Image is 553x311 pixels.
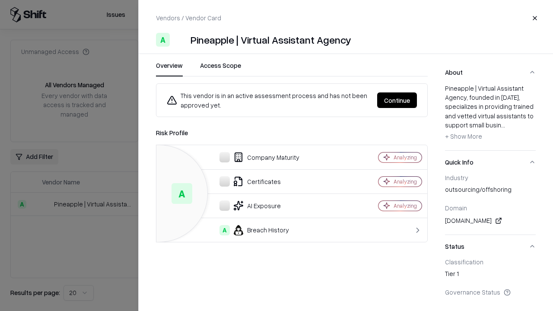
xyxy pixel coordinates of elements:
div: Analyzing [394,154,417,161]
div: outsourcing/offshoring [445,185,536,197]
div: Quick Info [445,174,536,235]
div: Breach History [163,225,348,235]
div: About [445,84,536,150]
div: Industry [445,174,536,181]
button: Overview [156,61,183,76]
div: A [172,183,192,204]
div: [DOMAIN_NAME] [445,216,536,226]
img: Pineapple | Virtual Assistant Agency [173,33,187,47]
span: + Show More [445,132,482,140]
button: About [445,61,536,84]
div: Analyzing [394,202,417,209]
span: ... [501,121,505,129]
div: Pineapple | Virtual Assistant Agency, founded in [DATE], specializes in providing trained and vet... [445,84,536,143]
div: Pineapple | Virtual Assistant Agency [191,33,351,47]
div: A [156,33,170,47]
div: Risk Profile [156,127,428,138]
button: Continue [377,92,417,108]
button: Quick Info [445,151,536,174]
div: Analyzing [394,178,417,185]
div: Tier 1 [445,269,536,281]
p: Vendors / Vendor Card [156,13,221,22]
div: Classification [445,258,536,266]
button: Access Scope [200,61,241,76]
div: This vendor is in an active assessment process and has not been approved yet. [167,91,370,110]
button: + Show More [445,130,482,143]
div: Company Maturity [163,152,348,162]
div: Domain [445,204,536,212]
div: Governance Status [445,288,536,296]
button: Status [445,235,536,258]
div: AI Exposure [163,200,348,211]
div: A [219,225,230,235]
div: Certificates [163,176,348,187]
